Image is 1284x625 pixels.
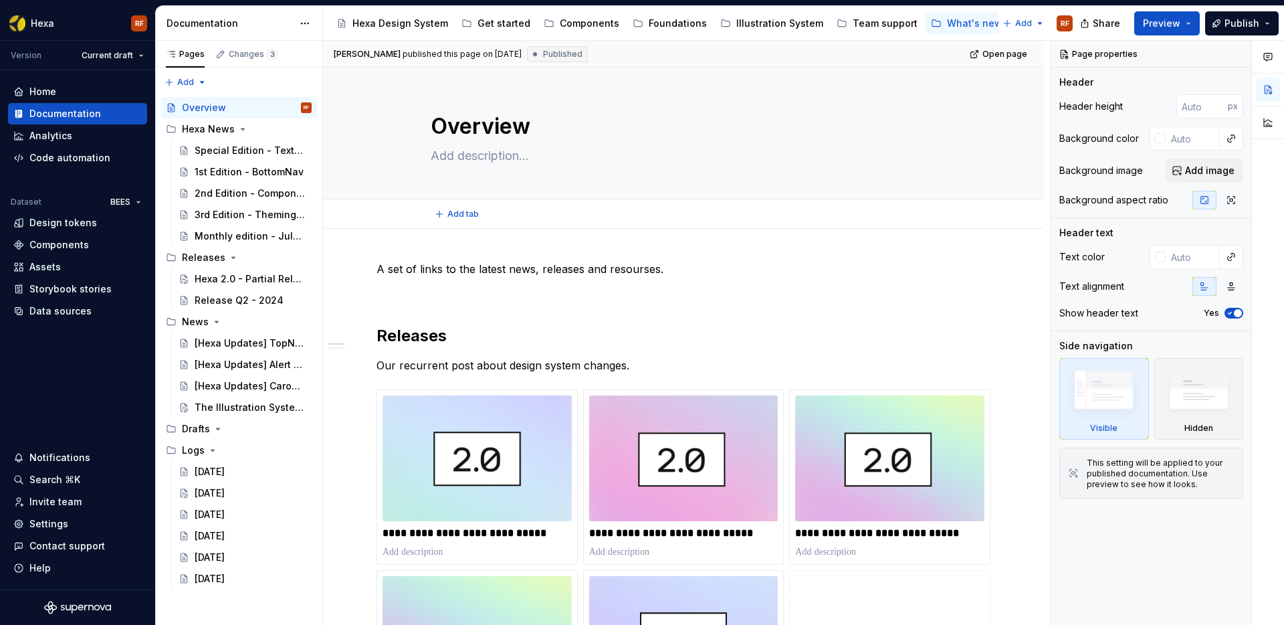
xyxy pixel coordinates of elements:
a: OverviewRF [160,97,317,118]
div: Monthly edition - July monthly recap [195,230,305,243]
div: Search ⌘K [29,473,80,486]
div: Foundations [649,17,707,30]
a: Get started [456,13,536,34]
div: Settings [29,517,68,531]
div: Side navigation [1059,339,1133,353]
a: Assets [8,256,147,278]
a: The Illustration System is here [173,397,317,418]
div: Illustration System [736,17,823,30]
a: [DATE] [173,568,317,590]
div: Help [29,561,51,575]
div: Storybook stories [29,282,112,296]
div: Assets [29,260,61,274]
div: RF [304,101,309,114]
a: Analytics [8,125,147,147]
a: Code automation [8,147,147,169]
div: [DATE] [195,551,225,564]
div: Documentation [167,17,293,30]
div: Team support [853,17,918,30]
span: Publish [1224,17,1259,30]
button: Add image [1166,159,1243,183]
div: [Hexa Updates] Carousel, Dropdown and Maps [195,379,305,393]
div: RF [135,18,144,29]
div: News [160,311,317,333]
a: Special Edition - Text Styles [173,140,317,161]
button: Add [160,73,211,92]
div: Header text [1059,226,1113,240]
a: [DATE] [173,482,317,504]
div: Dataset [11,197,41,207]
span: BEES [110,197,130,207]
a: 3rd Edition - Theming is here! 🎨 [173,204,317,226]
div: Hexa News [182,122,235,136]
div: Hexa News [160,118,317,140]
a: Storybook stories [8,278,147,300]
div: Analytics [29,129,72,143]
div: What's new [947,17,1002,30]
div: Logs [160,440,317,461]
span: Current draft [82,50,133,61]
input: Auto [1176,94,1228,118]
a: [Hexa Updates] TopNav Enhancements [173,333,317,354]
label: Yes [1204,308,1219,319]
div: [Hexa Updates] Alert & Foundation Token Taxonomy Changes [195,358,305,371]
div: Background color [1059,132,1139,145]
div: Releases [160,247,317,268]
input: Auto [1166,245,1220,269]
a: Monthly edition - July monthly recap [173,226,317,247]
button: Contact support [8,535,147,557]
a: Design tokens [8,212,147,234]
div: Documentation [29,107,101,120]
div: [DATE] [195,508,225,521]
div: Pages [166,49,205,60]
input: Auto [1166,126,1220,151]
div: [Hexa Updates] TopNav Enhancements [195,337,305,350]
div: Notifications [29,451,90,464]
p: Our recurrent post about design system changes. [377,357,990,373]
div: Releases [182,251,225,264]
div: Version [11,50,41,61]
div: Page tree [331,10,996,37]
a: What's new [926,13,1008,34]
button: Search ⌘K [8,469,147,490]
div: Code automation [29,151,110,165]
a: [DATE] [173,461,317,482]
a: [DATE] [173,547,317,568]
button: Notifications [8,447,147,468]
div: Invite team [29,495,82,509]
div: Home [29,85,56,98]
div: Visible [1059,358,1149,440]
div: Hidden [1154,358,1244,440]
svg: Supernova Logo [44,601,111,614]
div: 3rd Edition - Theming is here! 🎨 [195,208,305,221]
a: Home [8,81,147,102]
span: Open page [982,49,1027,60]
a: Data sources [8,300,147,322]
a: Team support [831,13,923,34]
button: Preview [1134,11,1200,35]
div: Header [1059,76,1093,89]
div: [DATE] [195,486,225,500]
div: Visible [1090,423,1117,434]
div: Components [560,17,619,30]
span: Preview [1143,17,1180,30]
a: [DATE] [173,525,317,547]
a: Foundations [627,13,712,34]
div: Hexa 2.0 - Partial Release 4/4 [195,272,305,286]
button: Current draft [76,46,150,65]
a: Settings [8,513,147,535]
div: Logs [182,444,205,457]
img: 62ad6400-f916-4841-b175-759af7c59637.png [383,395,572,521]
div: Page tree [160,97,317,590]
div: Background aspect ratio [1059,193,1168,207]
a: [DATE] [173,504,317,525]
span: Published [543,49,582,60]
button: HexaRF [3,9,152,37]
a: [Hexa Updates] Alert & Foundation Token Taxonomy Changes [173,354,317,375]
p: A set of links to the latest news, releases and resourses. [377,261,990,277]
span: Share [1093,17,1120,30]
a: Illustration System [715,13,829,34]
div: Components [29,238,89,252]
div: Get started [477,17,530,30]
div: Background image [1059,164,1143,177]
